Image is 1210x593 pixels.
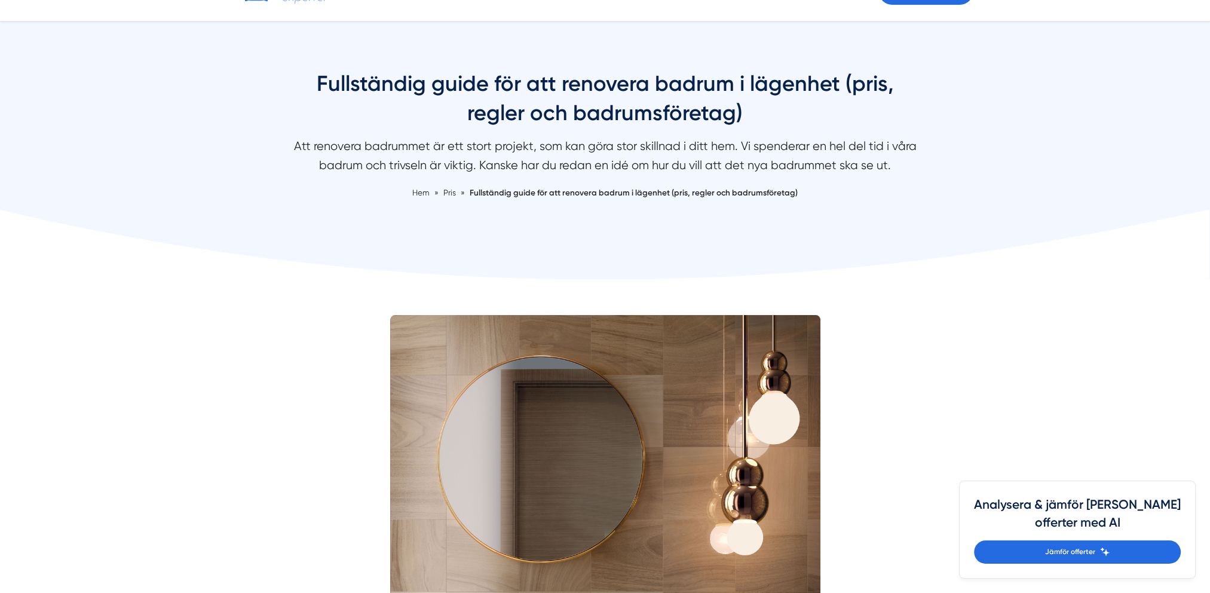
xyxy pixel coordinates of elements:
[412,188,430,197] a: Hem
[289,69,922,137] h1: Fullständig guide för att renovera badrum i lägenhet (pris, regler och badrumsföretag)
[289,187,922,199] nav: Breadcrumb
[443,188,458,197] a: Pris
[470,188,798,197] a: Fullständig guide för att renovera badrum i lägenhet (pris, regler och badrumsföretag)
[974,540,1181,564] a: Jämför offerter
[443,188,456,197] span: Pris
[434,187,439,199] span: »
[289,137,922,181] p: Att renovera badrummet är ett stort projekt, som kan göra stor skillnad i ditt hem. Vi spenderar ...
[1045,546,1095,558] span: Jämför offerter
[974,496,1181,540] h4: Analysera & jämför [PERSON_NAME] offerter med AI
[461,187,465,199] span: »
